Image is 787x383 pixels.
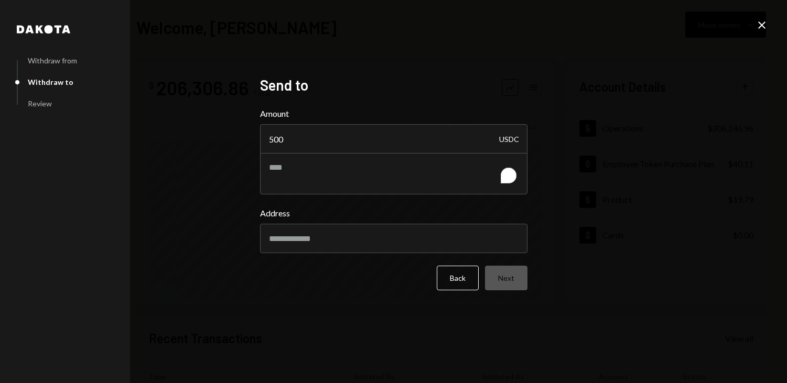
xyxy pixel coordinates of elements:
[28,56,77,65] div: Withdraw from
[260,152,527,194] textarea: To enrich screen reader interactions, please activate Accessibility in Grammarly extension settings
[499,124,519,154] div: USDC
[437,266,479,290] button: Back
[260,107,527,120] label: Amount
[28,78,73,86] div: Withdraw to
[260,75,527,95] h2: Send to
[260,207,527,220] label: Address
[260,124,527,154] input: Enter amount
[28,99,52,108] div: Review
